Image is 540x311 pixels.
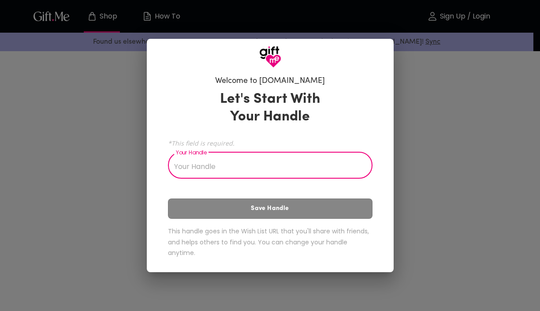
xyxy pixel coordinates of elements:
h6: Welcome to [DOMAIN_NAME] [215,76,325,86]
span: *This field is required. [168,139,372,147]
input: Your Handle [168,154,363,179]
h3: Let's Start With Your Handle [209,90,331,126]
h6: This handle goes in the Wish List URL that you'll share with friends, and helps others to find yo... [168,226,372,259]
img: GiftMe Logo [259,46,281,68]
